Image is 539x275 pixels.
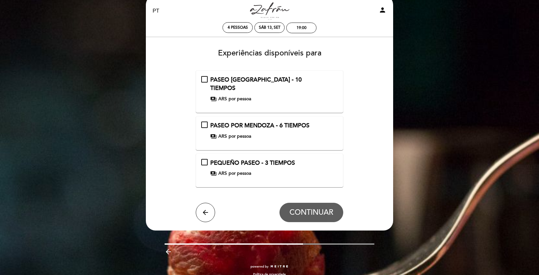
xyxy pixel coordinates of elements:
[165,248,172,256] i: arrow_backward
[229,170,251,177] span: por pessoa
[202,209,209,216] i: arrow_back
[229,96,251,102] span: por pessoa
[196,203,215,222] button: arrow_back
[201,159,338,177] md-checkbox: PEQUEÑO PASEO - 3 TIEMPOS payments ARS por pessoa
[228,25,248,30] span: 4 pessoas
[218,48,321,58] span: Experiências disponíveis para
[218,96,227,102] span: ARS
[210,159,295,166] span: PEQUEÑO PASEO - 3 TIEMPOS
[251,264,269,269] span: powered by
[379,6,386,14] i: person
[210,122,309,129] span: PASEO POR MENDOZA - 6 TIEMPOS
[218,133,227,140] span: ARS
[210,76,302,92] span: PASEO [GEOGRAPHIC_DATA] - 10 TIEMPOS
[279,203,343,222] button: CONTINUAR
[210,133,217,140] span: payments
[379,6,386,16] button: person
[218,170,227,177] span: ARS
[251,264,288,269] a: powered by
[210,96,217,102] span: payments
[229,133,251,140] span: por pessoa
[201,76,338,102] md-checkbox: PASEO ARGENTINA - 10 TIEMPOS payments ARS por pessoa
[297,25,307,30] div: 19:00
[289,208,333,217] span: CONTINUAR
[201,122,338,140] md-checkbox: PASEO POR MENDOZA - 6 TIEMPOS payments ARS por pessoa
[259,25,280,30] div: Sáb 13, set
[229,2,310,20] a: Azafran
[210,170,217,177] span: payments
[270,265,288,268] img: MEITRE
